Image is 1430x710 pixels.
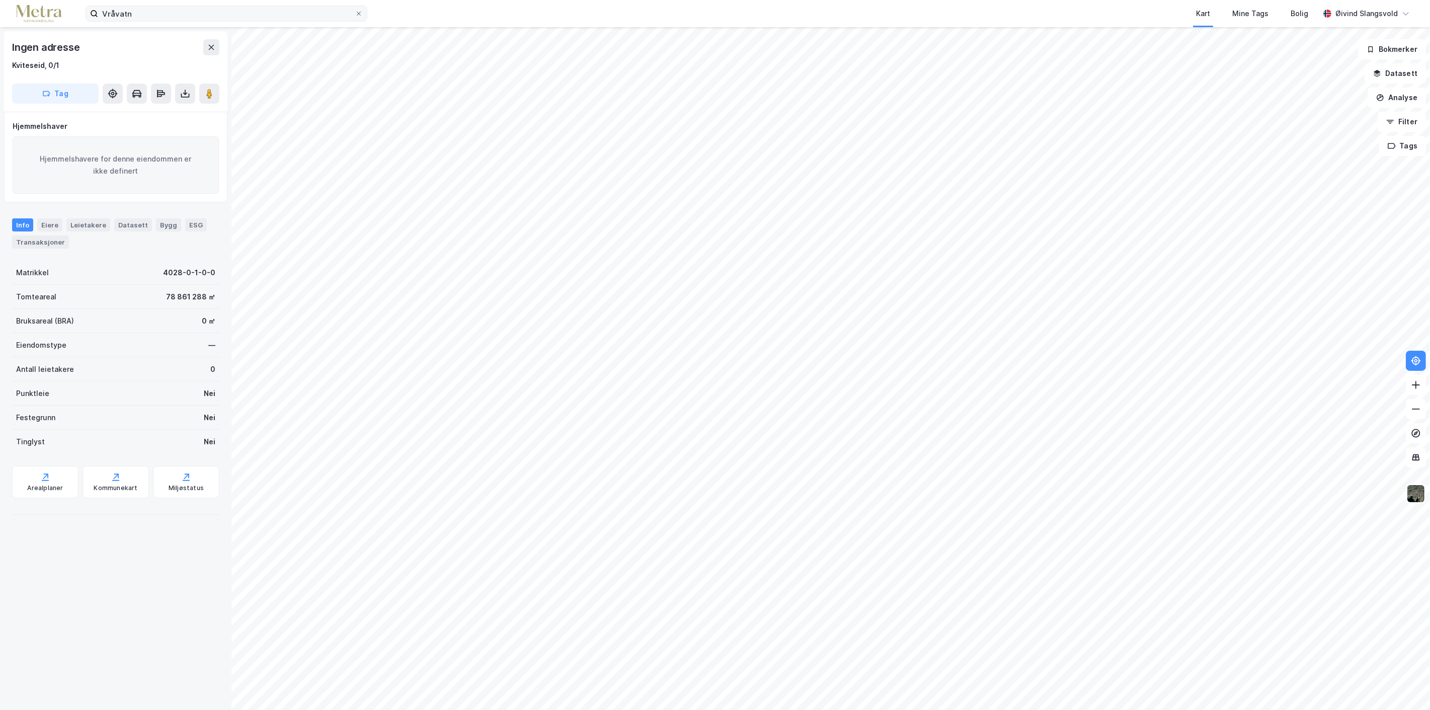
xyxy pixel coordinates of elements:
div: Leietakere [66,218,110,231]
div: 0 ㎡ [202,315,215,327]
div: Eiere [37,218,62,231]
div: Nei [204,387,215,400]
div: Kart [1196,8,1210,20]
div: — [208,339,215,351]
div: Mine Tags [1232,8,1268,20]
button: Bokmerker [1358,39,1426,59]
img: 9k= [1406,484,1425,503]
button: Tag [12,84,99,104]
div: Tomteareal [16,291,56,303]
button: Analyse [1368,88,1426,108]
div: Info [12,218,33,231]
div: Matrikkel [16,267,49,279]
img: metra-logo.256734c3b2bbffee19d4.png [16,5,61,23]
div: 0 [210,363,215,375]
div: Datasett [114,218,152,231]
button: Filter [1378,112,1426,132]
div: 4028-0-1-0-0 [163,267,215,279]
div: Miljøstatus [169,484,204,492]
div: ESG [185,218,207,231]
div: Kviteseid, 0/1 [12,59,59,71]
div: Hjemmelshaver [13,120,219,132]
div: Øivind Slangsvold [1335,8,1398,20]
div: Transaksjoner [12,235,69,249]
div: Nei [204,412,215,424]
div: Eiendomstype [16,339,66,351]
div: Nei [204,436,215,448]
div: Kontrollprogram for chat [1380,662,1430,710]
div: Antall leietakere [16,363,74,375]
div: 78 861 288 ㎡ [166,291,215,303]
div: Punktleie [16,387,49,400]
div: Ingen adresse [12,39,82,55]
div: Bruksareal (BRA) [16,315,74,327]
div: Bygg [156,218,181,231]
iframe: Chat Widget [1380,662,1430,710]
div: Bolig [1291,8,1308,20]
input: Søk på adresse, matrikkel, gårdeiere, leietakere eller personer [98,6,355,21]
button: Datasett [1365,63,1426,84]
div: Arealplaner [27,484,63,492]
button: Tags [1379,136,1426,156]
div: Tinglyst [16,436,45,448]
div: Hjemmelshavere for denne eiendommen er ikke definert [13,136,219,194]
div: Festegrunn [16,412,55,424]
div: Kommunekart [94,484,137,492]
